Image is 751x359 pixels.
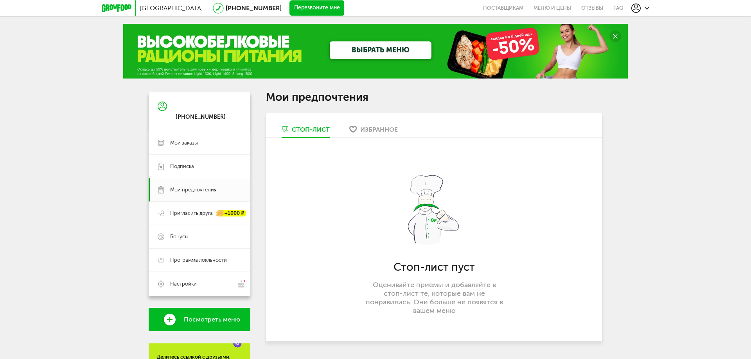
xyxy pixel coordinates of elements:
span: Мои предпочтения [170,186,216,193]
a: [PHONE_NUMBER] [226,4,282,12]
span: Программа лояльности [170,257,227,264]
div: Избранное [360,126,398,133]
a: Подписка [149,155,250,178]
span: Подписка [170,163,194,170]
p: Оценивайте приемы и добавляйте в стоп-лист те, которые вам не понравились. Они больше не появятся... [365,280,503,315]
div: [PHONE_NUMBER] [176,114,226,121]
a: Посмотреть меню [149,308,250,331]
span: [GEOGRAPHIC_DATA] [140,4,203,12]
div: +1000 ₽ [217,210,246,217]
span: Пригласить друга [170,210,213,217]
span: Настройки [170,280,197,288]
a: Избранное [345,125,402,138]
a: Бонусы [149,225,250,248]
span: Бонусы [170,233,189,240]
a: ВЫБРАТЬ МЕНЮ [330,41,431,59]
a: Настройки [149,272,250,296]
a: Мои заказы [149,131,250,155]
a: Мои предпочтения [149,178,250,202]
a: Пригласить друга +1000 ₽ [149,202,250,225]
button: Перезвоните мне [289,0,344,16]
div: Стоп-лист [292,126,330,133]
a: Стоп-лист [278,125,334,138]
a: Программа лояльности [149,248,250,272]
span: Мои заказы [170,139,198,146]
h1: Мои предпочтения [266,92,602,102]
h3: Стоп-лист пуст [360,261,508,273]
span: Посмотреть меню [184,316,240,323]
